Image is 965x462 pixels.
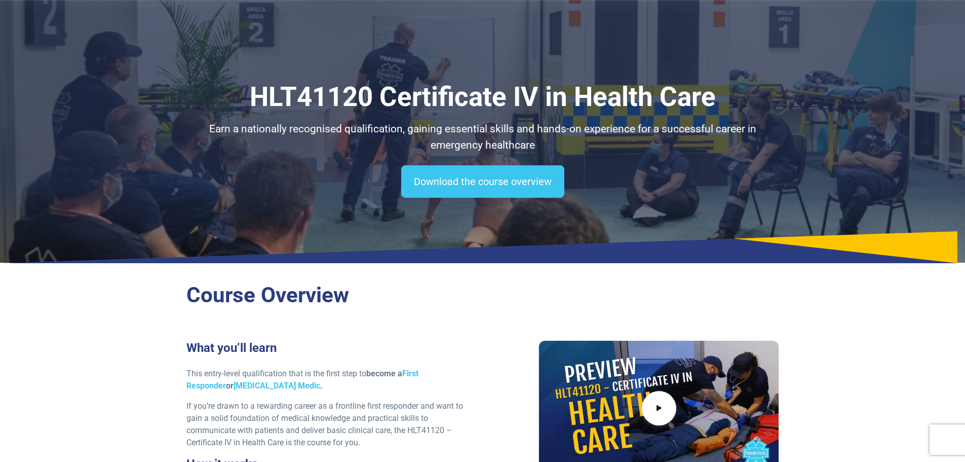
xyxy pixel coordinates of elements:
[186,121,779,153] p: Earn a nationally recognised qualification, gaining essential skills and hands-on experience for ...
[186,369,418,390] strong: become a or .
[234,381,320,390] a: [MEDICAL_DATA] Medic
[401,165,564,198] a: Download the course overview
[186,282,779,308] h2: Course Overview
[186,400,477,449] p: If you’re drawn to a rewarding career as a frontline first responder and want to gain a solid fou...
[186,341,477,356] h3: What you’ll learn
[186,81,779,113] h1: HLT41120 Certificate IV in Health Care
[186,368,477,392] p: This entry-level qualification that is the first step to
[186,369,418,390] a: First Responder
